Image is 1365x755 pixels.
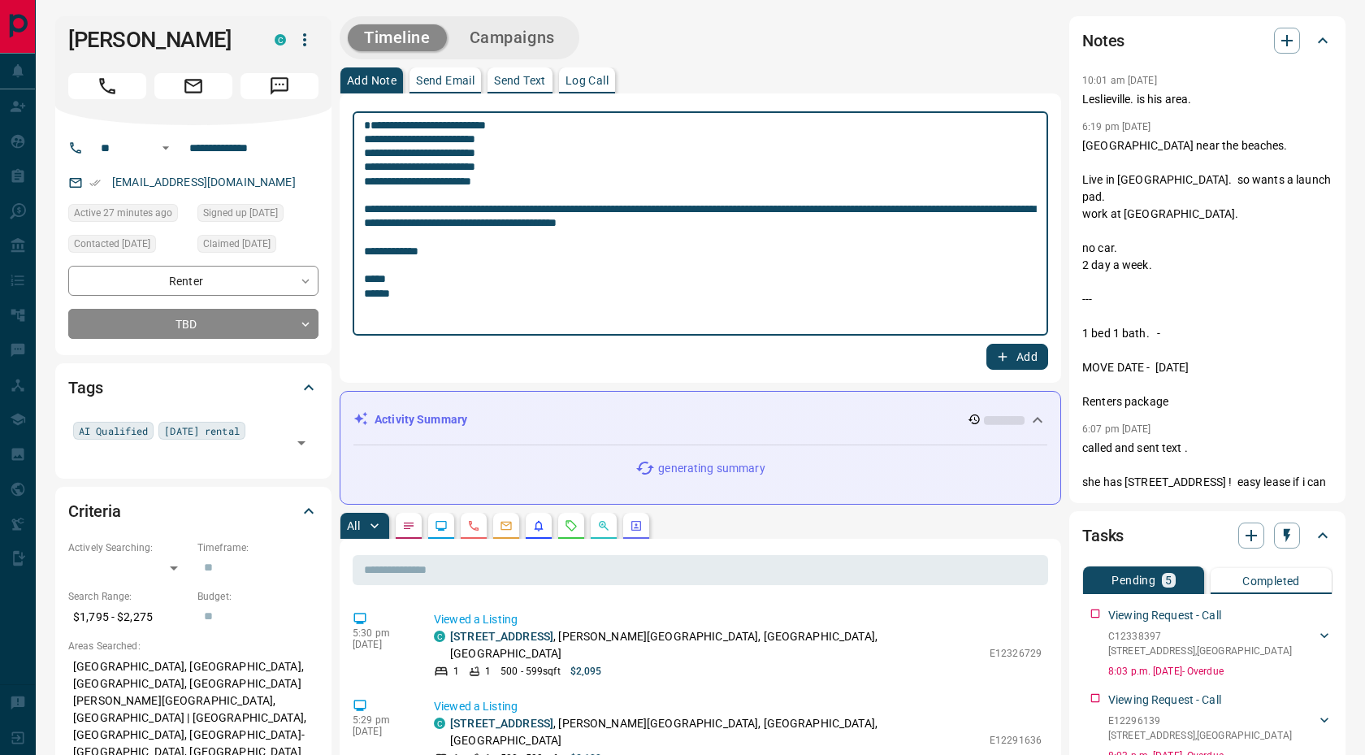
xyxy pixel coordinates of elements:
svg: Notes [402,519,415,532]
span: [DATE] rental [164,423,239,439]
p: Activity Summary [375,411,467,428]
svg: Calls [467,519,480,532]
span: Claimed [DATE] [203,236,271,252]
div: condos.ca [275,34,286,46]
div: Notes [1082,21,1332,60]
p: Timeframe: [197,540,318,555]
p: Add Note [347,75,396,86]
span: Call [68,73,146,99]
p: All [347,520,360,532]
a: [STREET_ADDRESS] [450,630,553,643]
h2: Tasks [1082,523,1124,549]
svg: Emails [500,519,513,532]
p: Send Text [494,75,546,86]
svg: Agent Actions [630,519,643,532]
button: Add [986,344,1048,370]
h2: Notes [1082,28,1124,54]
div: condos.ca [434,631,445,642]
button: Open [290,432,313,454]
span: Message [240,73,318,99]
p: Budget: [197,589,318,604]
div: Sun Aug 17 2025 [68,204,189,227]
div: Renter [68,266,318,296]
div: Tue Aug 12 2025 [197,235,318,258]
p: Log Call [565,75,609,86]
h2: Criteria [68,498,121,524]
div: Tue Aug 12 2025 [68,235,189,258]
span: Contacted [DATE] [74,236,150,252]
p: Search Range: [68,589,189,604]
p: Pending [1111,575,1155,586]
p: [STREET_ADDRESS] , [GEOGRAPHIC_DATA] [1108,728,1292,743]
svg: Listing Alerts [532,519,545,532]
h2: Tags [68,375,102,401]
p: [DATE] [353,726,409,737]
p: $2,095 [570,664,602,679]
svg: Lead Browsing Activity [435,519,448,532]
p: Actively Searching: [68,540,189,555]
p: 1 [485,664,491,679]
svg: Requests [565,519,578,532]
p: E12291636 [990,733,1042,748]
p: 8:03 p.m. [DATE] - Overdue [1108,664,1332,679]
p: [GEOGRAPHIC_DATA] near the beaches. Live in [GEOGRAPHIC_DATA]. so wants a launch pad. work at [GE... [1082,137,1332,410]
div: Criteria [68,492,318,531]
p: 6:19 pm [DATE] [1082,121,1151,132]
p: called and sent text . she has [STREET_ADDRESS] ! easy lease if i can do it.. [1082,440,1332,508]
p: Viewing Request - Call [1108,607,1221,624]
div: TBD [68,309,318,339]
p: 10:01 am [DATE] [1082,75,1157,86]
p: 500 - 599 sqft [500,664,560,679]
div: Tasks [1082,516,1332,555]
div: Activity Summary [353,405,1047,435]
p: E12326729 [990,646,1042,661]
p: 5:30 pm [353,627,409,639]
button: Open [156,138,175,158]
p: generating summary [658,460,765,477]
div: Tue Aug 12 2025 [197,204,318,227]
p: , [PERSON_NAME][GEOGRAPHIC_DATA], [GEOGRAPHIC_DATA], [GEOGRAPHIC_DATA] [450,628,981,662]
svg: Opportunities [597,519,610,532]
span: Email [154,73,232,99]
div: Tags [68,368,318,407]
p: [DATE] [353,639,409,650]
div: condos.ca [434,718,445,729]
h1: [PERSON_NAME] [68,27,250,53]
span: AI Qualified [79,423,148,439]
a: [EMAIL_ADDRESS][DOMAIN_NAME] [112,176,296,189]
p: 1 [453,664,459,679]
span: Active 27 minutes ago [74,205,172,221]
p: , [PERSON_NAME][GEOGRAPHIC_DATA], [GEOGRAPHIC_DATA], [GEOGRAPHIC_DATA] [450,715,981,749]
p: Send Email [416,75,474,86]
div: E12296139[STREET_ADDRESS],[GEOGRAPHIC_DATA] [1108,710,1332,746]
svg: Email Verified [89,177,101,189]
p: $1,795 - $2,275 [68,604,189,631]
p: 6:07 pm [DATE] [1082,423,1151,435]
a: [STREET_ADDRESS] [450,717,553,730]
p: C12338397 [1108,629,1292,644]
div: C12338397[STREET_ADDRESS],[GEOGRAPHIC_DATA] [1108,626,1332,662]
button: Timeline [348,24,447,51]
p: Viewing Request - Call [1108,692,1221,709]
p: Completed [1242,575,1300,587]
p: Viewed a Listing [434,611,1042,628]
button: Campaigns [453,24,571,51]
p: Viewed a Listing [434,698,1042,715]
span: Signed up [DATE] [203,205,278,221]
p: Leslieville. is his area. [1082,91,1332,108]
p: E12296139 [1108,714,1292,728]
p: 5 [1165,575,1172,586]
p: [STREET_ADDRESS] , [GEOGRAPHIC_DATA] [1108,644,1292,658]
p: Areas Searched: [68,639,318,653]
p: 5:29 pm [353,714,409,726]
